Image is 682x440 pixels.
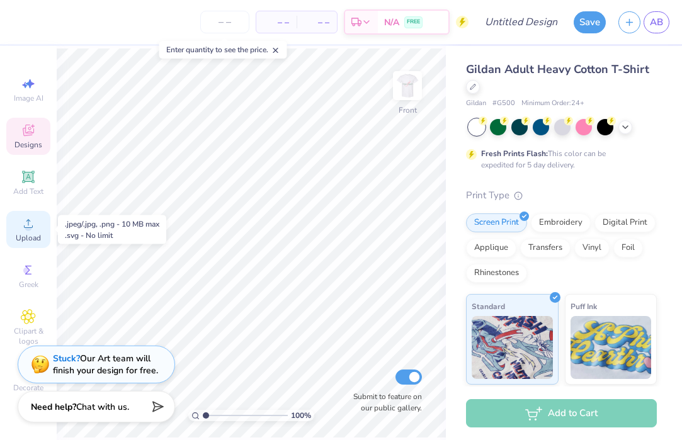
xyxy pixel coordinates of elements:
div: Embroidery [531,213,591,232]
input: Untitled Design [475,9,567,35]
span: Gildan Adult Heavy Cotton T-Shirt [466,62,649,77]
div: Rhinestones [466,264,527,283]
strong: Need help? [31,401,76,413]
input: – – [200,11,249,33]
a: AB [644,11,669,33]
span: Greek [19,279,38,290]
div: Transfers [520,239,571,257]
img: Standard [472,316,553,379]
span: Clipart & logos [6,326,50,346]
span: Designs [14,140,42,150]
span: Chat with us. [76,401,129,413]
span: Gildan [466,98,486,109]
div: Foil [613,239,643,257]
span: # G500 [492,98,515,109]
span: AB [650,15,663,30]
div: .svg - No limit [65,230,159,241]
span: Minimum Order: 24 + [521,98,584,109]
div: Digital Print [594,213,656,232]
div: .jpeg/.jpg, .png - 10 MB max [65,218,159,230]
div: This color can be expedited for 5 day delivery. [481,148,636,171]
div: Print Type [466,188,657,203]
span: FREE [407,18,420,26]
strong: Fresh Prints Flash: [481,149,548,159]
strong: Stuck? [53,353,80,364]
span: Add Text [13,186,43,196]
span: Standard [472,300,505,313]
img: Front [395,73,420,98]
span: Puff Ink [571,300,597,313]
span: – – [304,16,329,29]
div: Enter quantity to see the price. [159,41,287,59]
button: Save [574,11,606,33]
span: 100 % [291,410,311,421]
div: Applique [466,239,516,257]
span: Decorate [13,383,43,393]
span: Upload [16,233,41,243]
div: Screen Print [466,213,527,232]
span: N/A [384,16,399,29]
div: Front [399,104,417,116]
img: Puff Ink [571,316,652,379]
span: Image AI [14,93,43,103]
label: Submit to feature on our public gallery. [346,391,422,414]
div: Vinyl [574,239,610,257]
span: – – [264,16,289,29]
div: Our Art team will finish your design for free. [53,353,158,376]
